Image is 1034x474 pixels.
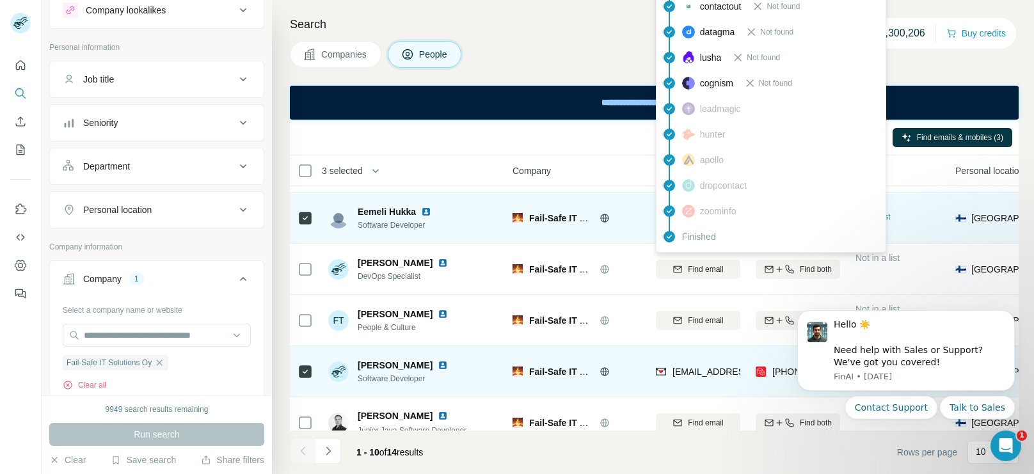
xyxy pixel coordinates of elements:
span: 🇫🇮 [955,263,966,276]
span: lusha [700,51,721,64]
button: Find both [756,413,840,432]
span: 14 [387,447,397,457]
span: Software Developer [358,373,453,384]
iframe: Banner [290,86,1019,120]
span: Companies [321,48,368,61]
img: LinkedIn logo [438,360,448,370]
div: Seniority [83,116,118,129]
div: Department [83,160,130,173]
img: LinkedIn logo [438,309,448,319]
span: Personal location [955,164,1024,177]
span: Fail-Safe IT Solutions Oy [529,418,635,428]
span: Not found [759,77,792,89]
span: 🇫🇮 [955,212,966,225]
img: provider leadmagic logo [682,102,695,115]
div: Select a company name or website [63,299,251,316]
span: Not found [760,26,793,38]
div: Personal location [83,203,152,216]
span: datagma [700,26,735,38]
button: Clear [49,454,86,466]
img: Logo of Fail-Safe IT Solutions Oy [513,315,523,326]
button: Find both [756,260,840,279]
span: 1 - 10 [356,447,379,457]
span: [PHONE_NUMBER] [772,367,853,377]
button: Find email [656,413,740,432]
span: leadmagic [700,102,741,115]
span: Find both [800,264,832,275]
span: Eemeli Hukka [358,205,416,218]
span: Software Developer [358,219,436,231]
h4: Search [290,15,1019,33]
img: Logo of Fail-Safe IT Solutions Oy [513,264,523,274]
span: [PERSON_NAME] [358,308,433,320]
img: Avatar [328,259,349,280]
img: provider contactout logo [682,3,695,10]
span: 1 [1017,431,1027,441]
button: Use Surfe on LinkedIn [10,198,31,221]
span: Fail-Safe IT Solutions Oy [529,264,635,274]
span: hunter [700,128,726,141]
span: Fail-Safe IT Solutions Oy [529,213,635,223]
button: Search [10,82,31,105]
img: Avatar [328,413,349,433]
button: Find both [756,311,840,330]
span: Find email [688,315,723,326]
span: cognism [700,77,733,90]
span: Finished [682,230,716,243]
img: provider zoominfo logo [682,205,695,217]
span: Fail-Safe IT Solutions Oy [529,367,635,377]
div: 9949 search results remaining [106,404,209,415]
div: 1 [129,273,144,285]
img: provider cognism logo [682,77,695,90]
span: Not found [767,1,800,12]
span: Junior Java Software Developer [358,426,466,435]
img: provider prospeo logo [756,365,766,378]
iframe: Intercom notifications message [778,295,1034,468]
button: Find email [656,260,740,279]
img: Avatar [328,361,349,382]
span: of [379,447,387,457]
span: Not in a list [855,253,900,263]
button: Find emails & mobiles (3) [893,128,1012,147]
button: Find email [656,311,740,330]
img: provider findymail logo [656,365,666,378]
button: My lists [10,138,31,161]
button: Personal location [50,194,264,225]
p: Company information [49,241,264,253]
button: Share filters [201,454,264,466]
p: Personal information [49,42,264,53]
button: Feedback [10,282,31,305]
div: Company lookalikes [86,4,166,17]
button: Department [50,151,264,182]
span: DevOps Specialist [358,271,453,282]
img: LinkedIn logo [438,258,448,268]
span: apollo [700,154,724,166]
img: provider datagma logo [682,26,695,38]
span: Find email [688,417,723,429]
img: Avatar [328,208,349,228]
button: Navigate to next page [315,438,341,464]
img: provider apollo logo [682,154,695,166]
p: 2,300,206 [880,26,925,41]
button: Job title [50,64,264,95]
img: LinkedIn logo [438,411,448,421]
button: Buy credits [946,24,1006,42]
button: Dashboard [10,254,31,277]
span: People [419,48,449,61]
button: Quick start [10,54,31,77]
img: Logo of Fail-Safe IT Solutions Oy [513,418,523,428]
button: Clear all [63,379,106,391]
span: Not found [747,52,780,63]
span: Company [513,164,551,177]
span: People & Culture [358,322,453,333]
span: 1 list [875,211,891,223]
span: Find emails & mobiles (3) [917,132,1003,143]
img: LinkedIn logo [421,207,431,217]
